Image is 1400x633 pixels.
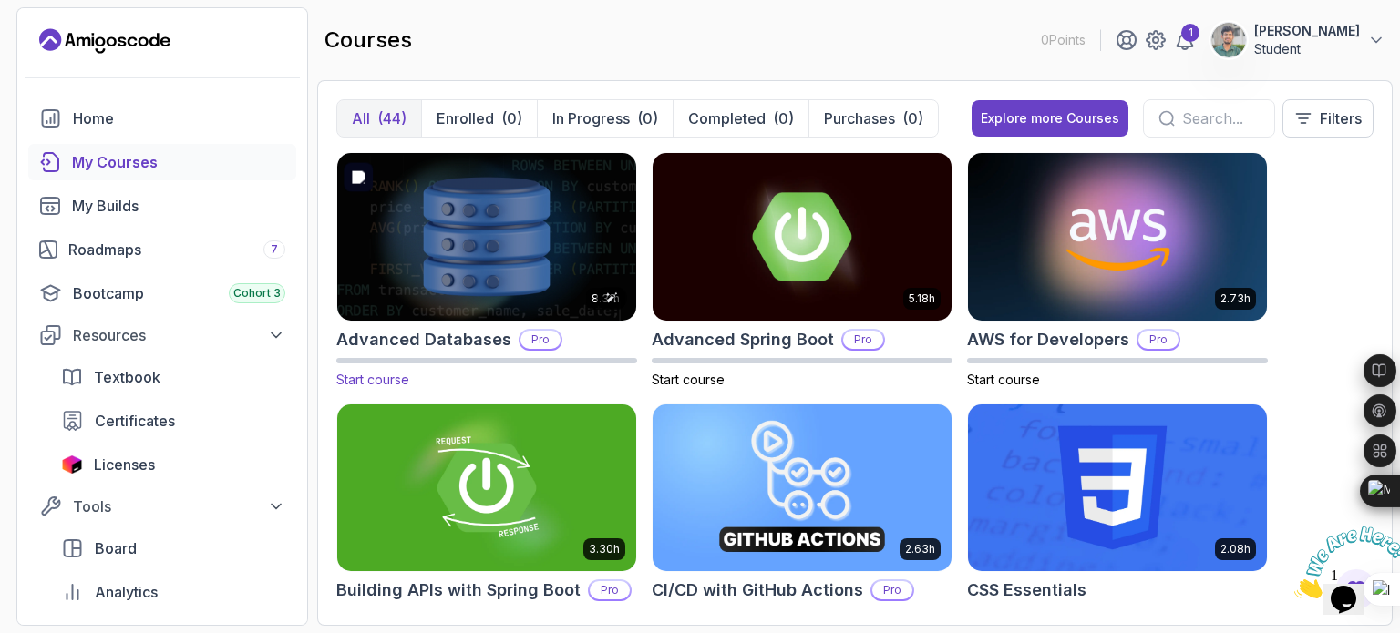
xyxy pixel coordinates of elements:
[981,109,1119,128] div: Explore more Courses
[520,331,561,349] p: Pro
[421,100,537,137] button: Enrolled(0)
[95,410,175,432] span: Certificates
[1181,24,1199,42] div: 1
[552,107,630,129] p: In Progress
[967,327,1129,352] h2: AWS for Developers
[94,454,155,475] span: Licenses
[902,107,923,129] div: (0)
[73,107,285,129] div: Home
[592,291,620,306] p: 8.31h
[972,100,1128,137] button: Explore more Courses
[28,231,296,268] a: roadmaps
[28,275,296,311] a: bootcamp
[1211,23,1246,57] img: user profile image
[537,100,673,137] button: In Progress(0)
[28,319,296,352] button: Resources
[95,581,158,603] span: Analytics
[843,331,883,349] p: Pro
[73,495,285,517] div: Tools
[50,446,296,483] a: licenses
[233,286,281,301] span: Cohort 3
[7,7,15,23] span: 1
[28,490,296,523] button: Tools
[1182,107,1260,129] input: Search...
[50,403,296,439] a: certificates
[61,455,83,474] img: jetbrains icon
[1220,291,1251,306] p: 2.73h
[905,542,935,556] p: 2.63h
[72,151,285,173] div: My Courses
[324,26,412,55] h2: courses
[337,100,421,137] button: All(44)
[437,107,494,129] p: Enrolled
[50,359,296,395] a: textbook
[590,581,630,599] p: Pro
[1174,29,1196,51] a: 1
[1220,542,1251,556] p: 2.08h
[652,327,834,352] h2: Advanced Spring Boot
[95,537,137,559] span: Board
[824,107,895,129] p: Purchases
[50,574,296,610] a: analytics
[968,153,1267,321] img: AWS for Developers card
[39,26,170,56] a: Landing page
[652,372,725,387] span: Start course
[68,239,285,260] div: Roadmaps
[653,404,952,572] img: CI/CD with GitHub Actions card
[1254,40,1360,58] p: Student
[968,404,1267,572] img: CSS Essentials card
[688,107,766,129] p: Completed
[330,148,643,324] img: Advanced Databases card
[28,188,296,224] a: builds
[73,282,285,304] div: Bootcamp
[1041,31,1086,49] p: 0 Points
[336,577,581,603] h2: Building APIs with Spring Boot
[652,577,863,603] h2: CI/CD with GitHub Actions
[1254,22,1360,40] p: [PERSON_NAME]
[1282,99,1374,138] button: Filters
[28,144,296,180] a: courses
[271,242,278,257] span: 7
[50,530,296,567] a: board
[73,324,285,346] div: Resources
[653,153,952,321] img: Advanced Spring Boot card
[72,195,285,217] div: My Builds
[377,107,407,129] div: (44)
[7,7,120,79] img: Chat attention grabber
[501,107,522,129] div: (0)
[336,327,511,352] h2: Advanced Databases
[1210,22,1385,58] button: user profile image[PERSON_NAME]Student
[352,107,370,129] p: All
[872,581,912,599] p: Pro
[637,107,658,129] div: (0)
[336,372,409,387] span: Start course
[337,404,636,572] img: Building APIs with Spring Boot card
[1138,331,1179,349] p: Pro
[909,291,935,306] p: 5.18h
[808,100,938,137] button: Purchases(0)
[589,542,620,556] p: 3.30h
[1287,519,1400,606] iframe: chat widget
[94,366,160,388] span: Textbook
[1320,107,1362,129] p: Filters
[967,577,1086,603] h2: CSS Essentials
[28,100,296,137] a: home
[967,372,1040,387] span: Start course
[673,100,808,137] button: Completed(0)
[773,107,794,129] div: (0)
